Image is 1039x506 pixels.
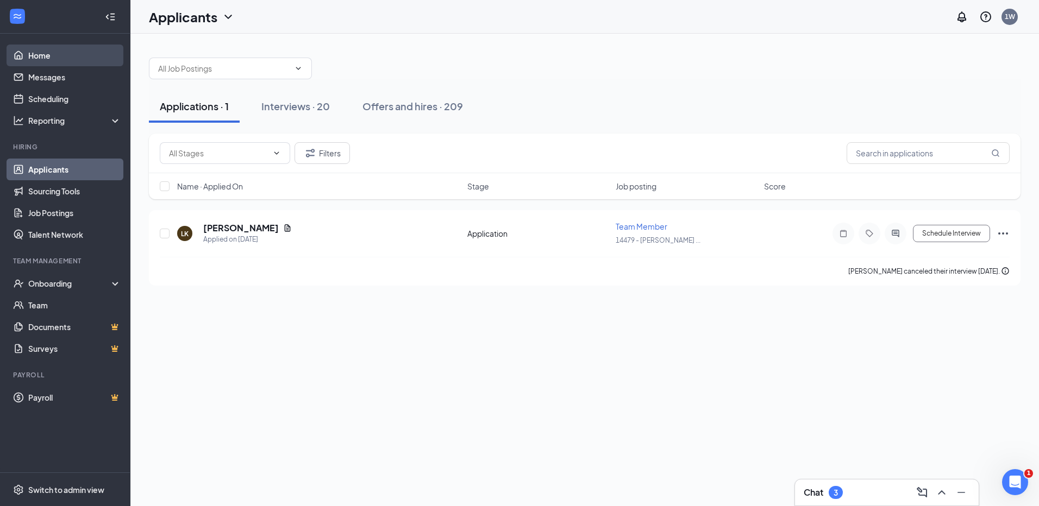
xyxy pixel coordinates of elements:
h1: Applicants [149,8,217,26]
svg: Minimize [955,486,968,499]
svg: Notifications [955,10,968,23]
span: Job posting [616,181,656,192]
button: Minimize [953,484,970,501]
h3: Chat [804,486,823,498]
svg: Document [283,224,292,232]
div: Switch to admin view [28,484,104,495]
div: 3 [834,488,838,497]
div: Interviews · 20 [261,99,330,113]
input: Search in applications [847,142,1010,164]
svg: MagnifyingGlass [991,149,1000,157]
svg: WorkstreamLogo [12,11,23,22]
button: Filter Filters [295,142,350,164]
a: Scheduling [28,88,121,110]
svg: QuestionInfo [979,10,992,23]
span: Stage [467,181,489,192]
svg: ComposeMessage [916,486,929,499]
a: SurveysCrown [28,338,121,359]
div: [PERSON_NAME] canceled their interview [DATE]. [848,266,1010,277]
svg: ChevronDown [222,10,235,23]
span: Name · Applied On [177,181,243,192]
a: Talent Network [28,224,121,245]
div: Team Management [13,256,119,265]
div: Applications · 1 [160,99,229,113]
div: Payroll [13,370,119,379]
span: Team Member [616,222,667,231]
span: 14479 - [PERSON_NAME] ... [616,236,700,244]
div: Onboarding [28,278,112,289]
svg: Collapse [105,11,116,22]
a: PayrollCrown [28,387,121,408]
a: Sourcing Tools [28,180,121,202]
a: Team [28,294,121,316]
span: Score [764,181,786,192]
svg: Info [1001,267,1010,275]
div: LK [181,229,189,238]
a: DocumentsCrown [28,316,121,338]
svg: ChevronDown [272,149,281,157]
div: Offers and hires · 209 [362,99,463,113]
input: All Stages [169,147,268,159]
svg: ChevronUp [935,486,948,499]
svg: Tag [863,229,876,238]
div: Applied on [DATE] [203,234,292,245]
a: Applicants [28,159,121,180]
svg: Settings [13,484,24,495]
svg: Filter [304,147,317,160]
div: 1W [1005,12,1015,21]
a: Job Postings [28,202,121,224]
a: Messages [28,66,121,88]
svg: ChevronDown [294,64,303,73]
div: Application [467,228,609,239]
svg: UserCheck [13,278,24,289]
svg: Note [837,229,850,238]
svg: ActiveChat [889,229,902,238]
input: All Job Postings [158,62,290,74]
a: Home [28,45,121,66]
iframe: Intercom live chat [1002,469,1028,495]
h5: [PERSON_NAME] [203,222,279,234]
span: 1 [1024,469,1033,478]
button: ChevronUp [933,484,950,501]
svg: Ellipses [997,227,1010,240]
svg: Analysis [13,115,24,126]
div: Hiring [13,142,119,151]
div: Reporting [28,115,122,126]
button: ComposeMessage [913,484,931,501]
button: Schedule Interview [913,225,990,242]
